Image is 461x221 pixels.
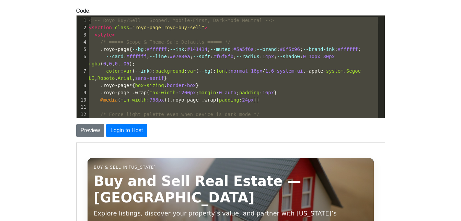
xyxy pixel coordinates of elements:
div: Code: [71,7,390,118]
a: For Sellers [214,105,291,123]
span: /* Force light palette even when device is dark mode */ [100,112,260,117]
span: system [326,68,344,74]
span: UI [89,75,95,81]
span: var [124,68,132,74]
div: 9 [77,89,88,96]
span: #e7e8ea [170,54,190,59]
span: .royo-page [100,83,129,88]
span: 1.6 [265,68,274,74]
span: --shadow [277,54,300,59]
span: <!-- Royo Buy/Sell — Scoped, Mobile-First, Dark-Mode Neutral --> [89,18,274,23]
button: Login to Host [106,124,147,137]
button: Preview [76,124,105,137]
span: { : ; : ; : ; : ; : ; [89,46,361,52]
span: Flat-Fee & Full-Service [111,89,164,101]
span: --radius [236,54,259,59]
span: color [106,68,120,74]
span: --card [106,54,124,59]
span: 0 [303,54,306,59]
span: HUD-Approved Broker [17,89,70,101]
span: font [216,68,228,74]
span: < [94,32,97,38]
div: 1 [77,17,88,24]
span: ( : ){ { : }} [89,97,260,103]
div: 8 [77,82,88,89]
span: *{ : } [89,83,199,88]
span: #0f5c96 [280,46,300,52]
span: 10px [309,54,320,59]
h1: Buy and Sell Real Estate — [GEOGRAPHIC_DATA] [17,30,291,63]
span: rgba [89,61,101,66]
a: For Buyers [133,105,211,123]
span: : ; : ; : ; : ; : ( , , , ); [89,54,338,66]
span: #ffffff [338,46,358,52]
span: NACA-Friendly [72,89,109,101]
span: sans-serif [135,75,164,81]
span: .wrap [132,90,147,95]
span: #5a5f6a [233,46,254,52]
span: var [187,68,196,74]
span: .06 [120,61,129,66]
span: < [89,25,92,30]
span: #ffffff [126,54,147,59]
span: --soft [193,54,210,59]
span: = [89,25,208,30]
span: background [155,68,184,74]
span: .royo-page [100,90,129,95]
span: --muted [210,46,231,52]
span: 16px [251,68,263,74]
span: --ink [135,68,149,74]
div: 12 [77,111,88,118]
span: min-width [120,97,147,103]
span: --ink [170,46,184,52]
span: #f6f8fb [213,54,233,59]
span: section [92,25,112,30]
span: > [112,32,115,38]
span: auto [225,90,237,95]
div: 10 [77,96,88,104]
span: 14px [262,54,274,59]
span: "royo-page royo-buy-sell" [132,25,205,30]
span: Arial [118,75,132,81]
span: 24px [242,97,254,103]
span: --bg [132,46,144,52]
div: 11 [77,104,88,111]
span: system-ui [277,68,303,74]
span: #141414 [187,46,207,52]
div: 6 [77,53,88,60]
strong: HUD-Approved Broker [39,77,116,84]
div: 3 [77,31,88,39]
span: .royo-page [170,97,199,103]
span: --bg [199,68,210,74]
a: Schedule Consultation [17,105,130,123]
span: 0 [103,61,106,66]
div: Buy & Sell in [US_STATE] [17,21,291,28]
span: class [115,25,129,30]
span: margin [199,90,216,95]
div: 4 [77,39,88,46]
span: /* ===== Scope & Theme-Safe Defaults ===== */ [100,39,230,45]
span: -apple- [306,68,326,74]
span: --brand [257,46,277,52]
span: 30px [323,54,335,59]
span: 16px [262,90,274,95]
span: 768px [150,97,164,103]
span: normal [231,68,248,74]
span: 1200px [178,90,196,95]
span: padding [219,97,239,103]
span: .royo-page [100,46,129,52]
span: box-sizing [135,83,164,88]
span: > [205,25,207,30]
span: { : ; : ; : } [89,90,277,95]
span: 0 [109,61,112,66]
span: #ffffff [147,46,167,52]
span: Segoe [346,68,361,74]
span: Roboto [97,75,115,81]
span: .wrap [201,97,216,103]
span: border-box [167,83,196,88]
div: 5 [77,46,88,53]
div: 2 [77,24,88,31]
span: --brand-ink [303,46,335,52]
span: : ( ); : ( ); : / , , , , , } [89,68,364,81]
span: padding [239,90,260,95]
